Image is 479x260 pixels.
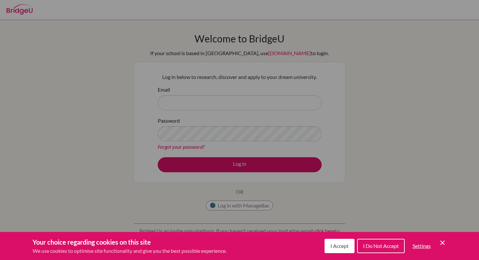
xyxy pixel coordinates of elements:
span: I Accept [330,243,349,249]
span: I Do Not Accept [363,243,399,249]
p: We use cookies to optimise site functionality and give you the best possible experience. [33,247,226,255]
h3: Your choice regarding cookies on this site [33,237,226,247]
span: Settings [413,243,431,249]
button: Settings [407,239,436,252]
button: Save and close [439,239,446,247]
button: I Accept [325,239,355,253]
button: I Do Not Accept [357,239,405,253]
